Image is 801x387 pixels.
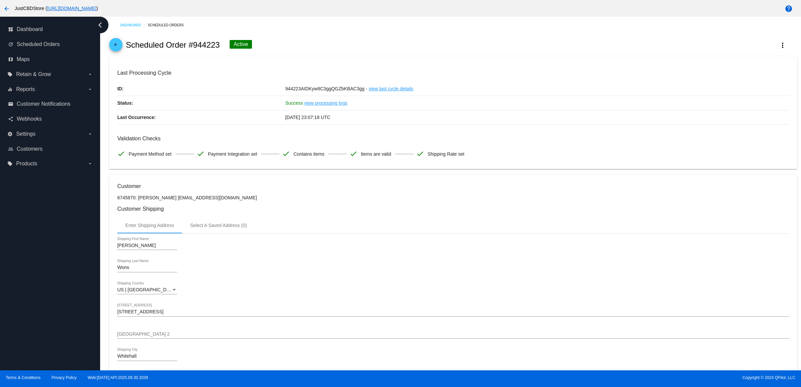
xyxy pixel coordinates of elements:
[128,147,171,161] span: Payment Method set
[117,82,285,96] p: ID:
[8,101,13,107] i: email
[8,99,93,109] a: email Customer Notifications
[17,56,30,62] span: Maps
[117,287,176,292] span: US | [GEOGRAPHIC_DATA]
[87,131,93,137] i: arrow_drop_down
[8,24,93,35] a: dashboard Dashboard
[7,131,13,137] i: settings
[293,147,324,161] span: Contains items
[406,375,795,380] span: Copyright © 2024 QPilot, LLC
[117,206,789,212] h3: Customer Shipping
[117,265,177,270] input: Shipping Last Name
[8,114,93,124] a: share Webhooks
[15,6,98,11] span: JustCBDStore ( )
[117,110,285,124] p: Last Occurrence:
[8,27,13,32] i: dashboard
[230,40,252,49] div: Active
[285,115,330,120] span: [DATE] 23:07:18 UTC
[349,150,357,158] mat-icon: check
[117,332,789,337] input: Shipping Street 2
[95,20,105,30] i: chevron_left
[8,146,13,152] i: people_outline
[190,223,247,228] div: Select A Saved Address (0)
[16,71,51,77] span: Retain & Grow
[117,183,789,189] h3: Customer
[117,354,177,359] input: Shipping City
[88,375,148,380] a: Web:[DATE] API:2025.09.30.2039
[112,42,120,50] mat-icon: arrow_back
[17,116,42,122] span: Webhooks
[117,309,789,315] input: Shipping Street 1
[197,150,205,158] mat-icon: check
[208,147,257,161] span: Payment Integration set
[47,6,96,11] a: [URL][DOMAIN_NAME]
[361,147,391,161] span: Items are valid
[3,5,11,13] mat-icon: arrow_back
[87,161,93,166] i: arrow_drop_down
[285,100,303,106] span: Success
[126,40,220,50] h2: Scheduled Order #944223
[16,131,35,137] span: Settings
[117,135,789,142] h3: Validation Checks
[6,375,40,380] a: Terms & Conditions
[8,54,93,65] a: map Maps
[8,39,93,50] a: update Scheduled Orders
[16,161,37,167] span: Products
[8,42,13,47] i: update
[8,116,13,122] i: share
[117,70,789,76] h3: Last Processing Cycle
[779,41,787,49] mat-icon: more_vert
[7,87,13,92] i: equalizer
[87,72,93,77] i: arrow_drop_down
[17,146,42,152] span: Customers
[282,150,290,158] mat-icon: check
[125,223,174,228] div: Enter Shipping Address
[7,161,13,166] i: local_offer
[17,26,43,32] span: Dashboard
[16,86,35,92] span: Reports
[17,101,70,107] span: Customer Notifications
[416,150,424,158] mat-icon: check
[117,195,789,200] p: 6745870: [PERSON_NAME] [EMAIL_ADDRESS][DOMAIN_NAME]
[17,41,60,47] span: Scheduled Orders
[785,5,793,13] mat-icon: help
[8,57,13,62] i: map
[369,82,414,96] a: view last cycle details
[87,87,93,92] i: arrow_drop_down
[117,96,285,110] p: Status:
[285,86,367,91] span: 944223AIDKyw8C3ggQGZbKBAC3gg -
[117,287,177,293] mat-select: Shipping Country
[117,150,125,158] mat-icon: check
[117,243,177,248] input: Shipping First Name
[304,96,347,110] a: view processing logs
[52,375,77,380] a: Privacy Policy
[148,20,190,30] a: Scheduled Orders
[8,144,93,154] a: people_outline Customers
[120,20,148,30] a: Dashboard
[428,147,465,161] span: Shipping Rate set
[7,72,13,77] i: local_offer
